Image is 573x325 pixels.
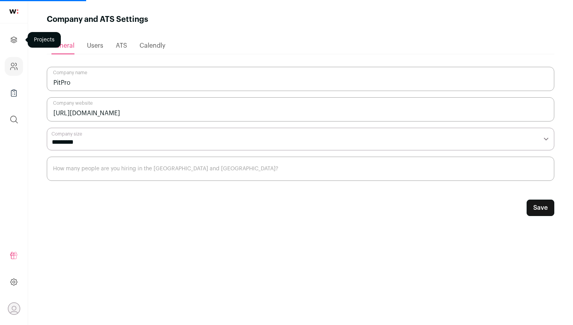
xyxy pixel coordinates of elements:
[51,43,74,49] span: General
[47,157,554,181] input: How many people are you hiring in the US and Canada?
[5,57,23,76] a: Company and ATS Settings
[87,43,103,49] span: Users
[8,302,20,315] button: Open dropdown
[527,200,554,216] button: Save
[28,32,61,48] div: Projects
[140,43,165,49] span: Calendly
[47,97,554,121] input: Company website
[5,84,23,102] a: Company Lists
[5,30,23,49] a: Projects
[9,9,18,14] img: wellfound-shorthand-0d5821cbd27db2630d0214b213865d53afaa358527fdda9d0ea32b1df1b89c2c.svg
[47,67,554,91] input: Company name
[47,14,148,25] h1: Company and ATS Settings
[116,38,127,54] a: ATS
[116,43,127,49] span: ATS
[140,38,165,54] a: Calendly
[87,38,103,54] a: Users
